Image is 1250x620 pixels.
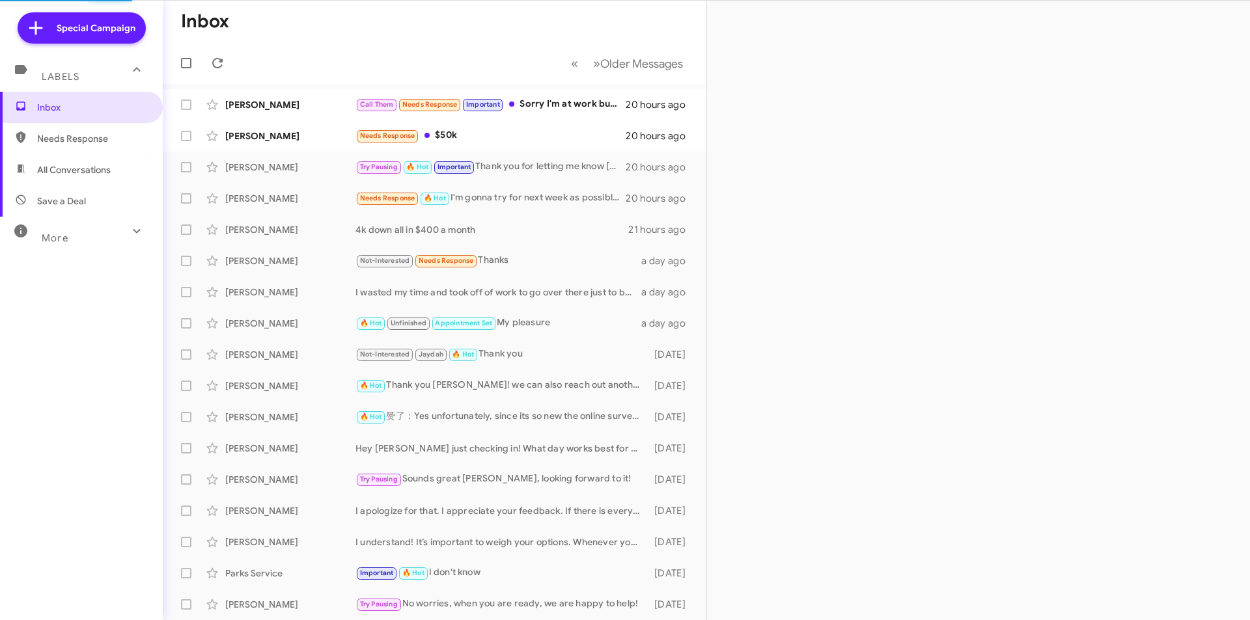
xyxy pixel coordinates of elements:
[37,101,148,114] span: Inbox
[360,131,415,140] span: Needs Response
[225,411,355,424] div: [PERSON_NAME]
[435,319,492,327] span: Appointment Set
[626,192,696,205] div: 20 hours ago
[355,565,648,580] div: I don't know
[355,223,628,236] div: 4k down all in $400 a month
[355,316,641,330] div: My pleasure
[355,159,626,174] div: Thank you for letting me know [PERSON_NAME]! My Team mate [PERSON_NAME] will follow up with you n...
[225,473,355,486] div: [PERSON_NAME]
[225,98,355,111] div: [PERSON_NAME]
[402,100,458,109] span: Needs Response
[181,11,229,32] h1: Inbox
[641,254,696,267] div: a day ago
[648,598,696,611] div: [DATE]
[648,567,696,580] div: [DATE]
[419,350,443,358] span: Jaydah
[648,535,696,548] div: [DATE]
[648,348,696,361] div: [DATE]
[360,256,410,265] span: Not-Interested
[466,100,500,109] span: Important
[225,535,355,548] div: [PERSON_NAME]
[593,55,600,72] span: »
[355,128,626,143] div: $50k
[628,223,696,236] div: 21 hours ago
[360,381,382,390] span: 🔥 Hot
[571,55,578,72] span: «
[360,319,382,327] span: 🔥 Hot
[355,378,648,393] div: Thank you [PERSON_NAME]! we can also reach out another time when you are back from vacation
[600,57,683,71] span: Older Messages
[641,286,696,299] div: a day ago
[225,567,355,580] div: Parks Service
[626,98,696,111] div: 20 hours ago
[355,597,648,612] div: No worries, when you are ready, we are happy to help!
[225,442,355,455] div: [PERSON_NAME]
[225,223,355,236] div: [PERSON_NAME]
[452,350,474,358] span: 🔥 Hot
[355,409,648,424] div: 赞了：Yes unfortunately, since its so new the online survey might not register any value yet. Let me...
[355,253,641,268] div: Thanks
[360,194,415,202] span: Needs Response
[564,50,691,77] nav: Page navigation example
[57,21,135,34] span: Special Campaign
[648,473,696,486] div: [DATE]
[360,100,394,109] span: Call Them
[424,194,446,202] span: 🔥 Hot
[360,569,394,577] span: Important
[18,12,146,44] a: Special Campaign
[648,504,696,517] div: [DATE]
[402,569,424,577] span: 🔥 Hot
[225,379,355,392] div: [PERSON_NAME]
[437,163,471,171] span: Important
[360,600,398,608] span: Try Pausing
[355,286,641,299] div: I wasted my time and took off of work to go over there just to be there for 15mins to tell me $10...
[42,232,68,244] span: More
[406,163,428,171] span: 🔥 Hot
[355,97,626,112] div: Sorry I'm at work but I'm able to speak right now
[225,286,355,299] div: [PERSON_NAME]
[225,129,355,142] div: [PERSON_NAME]
[360,412,382,421] span: 🔥 Hot
[641,317,696,330] div: a day ago
[419,256,474,265] span: Needs Response
[37,132,148,145] span: Needs Response
[360,163,398,171] span: Try Pausing
[648,442,696,455] div: [DATE]
[355,347,648,362] div: Thank you
[225,504,355,517] div: [PERSON_NAME]
[585,50,691,77] button: Next
[648,379,696,392] div: [DATE]
[37,163,111,176] span: All Conversations
[42,71,79,83] span: Labels
[355,472,648,487] div: Sounds great [PERSON_NAME], looking forward to it!
[360,350,410,358] span: Not-Interested
[391,319,426,327] span: Unfinished
[355,191,626,206] div: I'm gonna try for next week as possible not me to do anything or come this week at all
[225,317,355,330] div: [PERSON_NAME]
[648,411,696,424] div: [DATE]
[355,442,648,455] div: Hey [PERSON_NAME] just checking in! What day works best for you to stop by and have an informatio...
[225,348,355,361] div: [PERSON_NAME]
[360,475,398,483] span: Try Pausing
[355,535,648,548] div: I understand! It’s important to weigh your options. Whenever you're ready, we can discuss how we ...
[563,50,586,77] button: Previous
[626,129,696,142] div: 20 hours ago
[355,504,648,517] div: I apologize for that. I appreciate your feedback. If there is every anything we can do to earn yo...
[225,192,355,205] div: [PERSON_NAME]
[225,598,355,611] div: [PERSON_NAME]
[225,161,355,174] div: [PERSON_NAME]
[626,161,696,174] div: 20 hours ago
[37,195,86,208] span: Save a Deal
[225,254,355,267] div: [PERSON_NAME]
